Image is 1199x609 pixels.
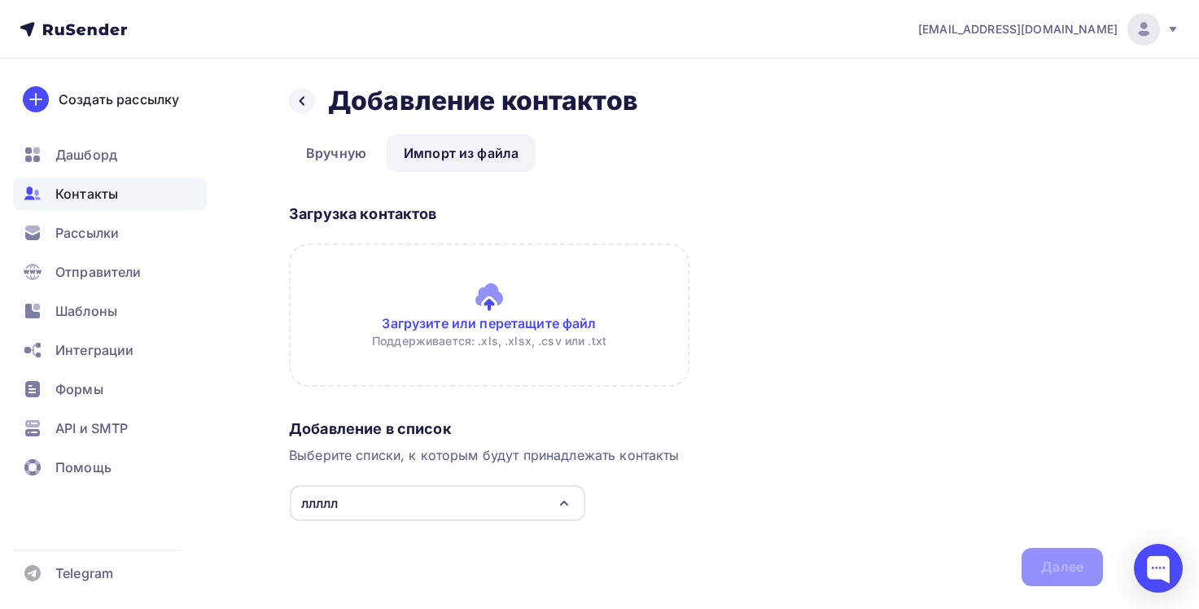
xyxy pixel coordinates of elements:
span: Рассылки [55,223,119,243]
a: Рассылки [13,217,207,249]
a: [EMAIL_ADDRESS][DOMAIN_NAME] [918,13,1179,46]
button: ллллл [289,484,586,522]
a: Дашборд [13,138,207,171]
span: API и SMTP [55,418,128,438]
a: Вручную [289,134,383,172]
span: Контакты [55,184,118,204]
div: Загрузка контактов [289,204,1103,224]
div: ллллл [301,493,338,513]
span: Формы [55,379,103,399]
a: Контакты [13,177,207,210]
h2: Добавление контактов [328,85,638,117]
span: Дашборд [55,145,117,164]
div: Добавление в список [289,419,1103,439]
span: Интеграции [55,340,133,360]
div: Создать рассылку [59,90,179,109]
a: Формы [13,373,207,405]
a: Отправители [13,256,207,288]
a: Импорт из файла [387,134,536,172]
span: Telegram [55,563,113,583]
div: Выберите списки, к которым будут принадлежать контакты [289,445,1103,465]
span: Помощь [55,458,112,477]
a: Шаблоны [13,295,207,327]
span: Отправители [55,262,142,282]
span: [EMAIL_ADDRESS][DOMAIN_NAME] [918,21,1118,37]
span: Шаблоны [55,301,117,321]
